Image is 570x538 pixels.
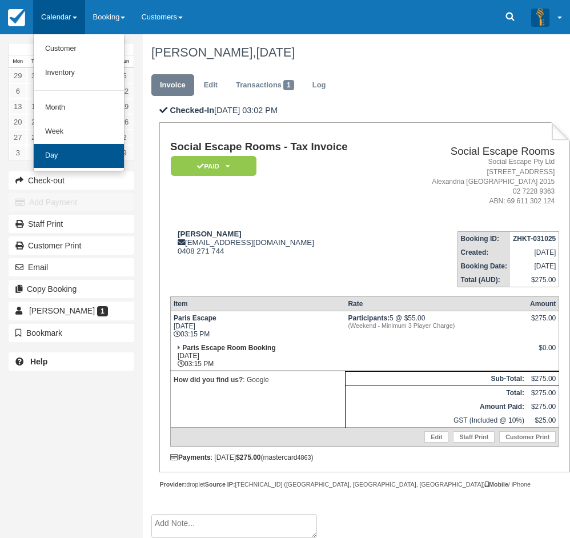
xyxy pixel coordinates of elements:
a: Staff Print [453,431,495,443]
td: GST (Included @ 10%) [345,413,527,428]
a: 3 [9,145,27,160]
div: $0.00 [530,344,556,361]
a: Edit [424,431,448,443]
span: 1 [283,80,294,90]
a: Staff Print [9,215,134,233]
strong: [PERSON_NAME] [178,230,242,238]
td: [DATE] [510,246,559,259]
strong: Mobile [485,481,508,488]
em: Paid [171,156,256,176]
a: Invoice [151,74,194,97]
strong: Payments [170,453,211,461]
strong: Participants [348,314,390,322]
b: Help [30,357,47,366]
td: $275.00 [527,372,559,386]
th: Sun [116,55,134,68]
strong: Provider: [159,481,186,488]
a: Month [34,96,124,120]
a: Log [304,74,335,97]
a: Edit [195,74,226,97]
button: Copy Booking [9,280,134,298]
button: Check-out [9,171,134,190]
em: (Weekend - Minimum 3 Player Charge) [348,322,524,329]
div: [EMAIL_ADDRESS][DOMAIN_NAME] 0408 271 744 [170,230,394,255]
b: Checked-In [170,106,214,115]
a: Customer Print [499,431,556,443]
th: Booking Date: [457,259,510,273]
div: : [DATE] (mastercard ) [170,453,559,461]
span: [PERSON_NAME] [29,306,95,315]
strong: ZHKT-031025 [513,235,556,243]
th: Amount Paid: [345,400,527,413]
td: 5 @ $55.00 [345,311,527,342]
strong: How did you find us? [174,376,243,384]
a: 4 [27,145,45,160]
strong: Paris Escape [174,314,216,322]
a: Customer [34,37,124,61]
a: 26 [116,114,134,130]
td: $275.00 [527,400,559,413]
a: 19 [116,99,134,114]
a: 29 [9,68,27,83]
td: $25.00 [527,413,559,428]
a: 5 [116,68,134,83]
a: 2 [116,130,134,145]
a: [PERSON_NAME] 1 [9,302,134,320]
strong: Paris Escape Room Booking [182,344,275,352]
a: Week [34,120,124,144]
td: [DATE] 03:15 PM [170,311,345,342]
th: Tue [27,55,45,68]
a: Help [9,352,134,371]
a: 7 [27,83,45,99]
p: : Google [174,374,342,386]
a: 12 [116,83,134,99]
small: 4863 [298,454,311,461]
th: Mon [9,55,27,68]
a: 9 [116,145,134,160]
a: Day [34,144,124,168]
a: 20 [9,114,27,130]
div: $275.00 [530,314,556,331]
th: Amount [527,297,559,311]
a: Paid [170,155,252,176]
button: Email [9,258,134,276]
p: [DATE] 03:02 PM [159,105,570,117]
span: 1 [97,306,108,316]
td: $275.00 [527,386,559,400]
a: 30 [27,68,45,83]
h1: [PERSON_NAME], [151,46,562,59]
a: Inventory [34,61,124,85]
th: Sub-Total: [345,372,527,386]
a: 28 [27,130,45,145]
a: 21 [27,114,45,130]
th: Item [170,297,345,311]
a: Transactions1 [227,74,303,97]
td: $275.00 [510,273,559,287]
h2: Social Escape Rooms [398,146,555,158]
a: 13 [9,99,27,114]
th: Total (AUD): [457,273,510,287]
button: Bookmark [9,324,134,342]
a: 27 [9,130,27,145]
img: checkfront-main-nav-mini-logo.png [8,9,25,26]
th: Total: [345,386,527,400]
button: Add Payment [9,193,134,211]
div: droplet [TECHNICAL_ID] ([GEOGRAPHIC_DATA], [GEOGRAPHIC_DATA], [GEOGRAPHIC_DATA]) / iPhone [159,480,570,489]
td: [DATE] 03:15 PM [170,341,345,371]
address: Social Escape Pty Ltd [STREET_ADDRESS] Alexandria [GEOGRAPHIC_DATA] 2015 02 7228 9363 ABN: 69 611... [398,157,555,206]
th: Created: [457,246,510,259]
img: A3 [531,8,549,26]
strong: Source IP: [205,481,235,488]
td: [DATE] [510,259,559,273]
th: Booking ID: [457,232,510,246]
th: Rate [345,297,527,311]
ul: Calendar [33,34,125,171]
strong: $275.00 [236,453,260,461]
a: 14 [27,99,45,114]
span: [DATE] [256,45,295,59]
h1: Social Escape Rooms - Tax Invoice [170,141,394,153]
a: Customer Print [9,236,134,255]
a: 6 [9,83,27,99]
